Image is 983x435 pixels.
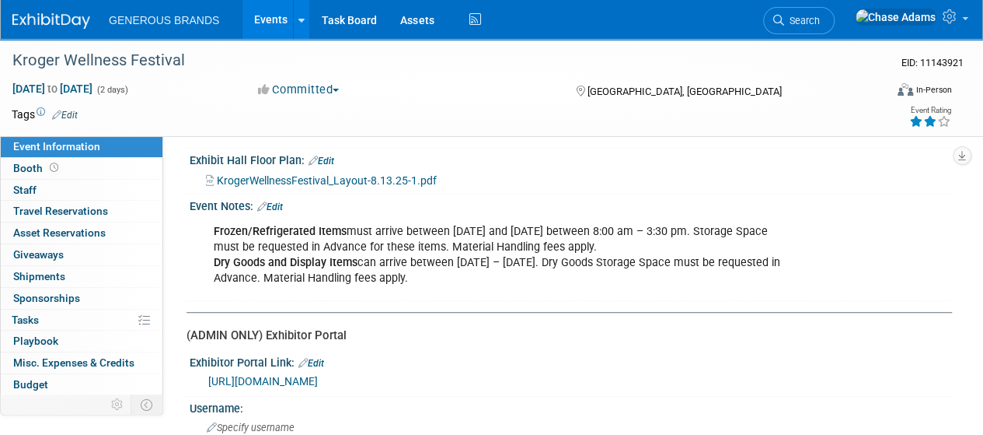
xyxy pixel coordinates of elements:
a: Booth [1,158,162,179]
div: Username: [190,397,952,416]
span: [GEOGRAPHIC_DATA], [GEOGRAPHIC_DATA] [587,86,781,97]
div: Exhibitor Portal Link: [190,351,952,371]
a: Edit [257,202,283,212]
span: Staff [13,184,37,196]
a: Giveaways [1,244,162,265]
span: Playbook [13,335,58,347]
a: Travel Reservations [1,201,162,222]
span: Booth not reserved yet [47,162,61,174]
b: Frozen/Refrigerated Items [214,225,347,238]
a: KrogerWellnessFestival_Layout-8.13.25-1.pdf [206,174,437,187]
span: Misc. Expenses & Credits [13,356,134,369]
a: Sponsorships [1,288,162,309]
span: Search [784,15,820,26]
td: Toggle Event Tabs [131,395,163,415]
button: Committed [253,82,345,98]
span: Event Information [13,140,100,153]
a: Shipments [1,266,162,287]
a: Event Information [1,136,162,157]
div: Event Format [814,81,952,104]
a: Tasks [1,310,162,331]
a: Budget [1,374,162,395]
span: Specify username [207,422,295,433]
span: Asset Reservations [13,226,106,239]
div: must arrive between [DATE] and [DATE] between 8:00 am – 3:30 pm. Storage Space must be requested ... [203,216,801,294]
div: Event Rating [909,107,951,114]
span: (2 days) [96,85,128,95]
td: Tags [12,107,78,122]
img: ExhibitDay [12,13,90,29]
span: Event ID: 11143921 [901,57,964,68]
a: Edit [52,110,78,121]
div: In-Person [915,84,952,96]
span: [DATE] [DATE] [12,82,93,96]
a: Playbook [1,331,162,352]
span: Shipments [13,270,65,282]
div: (ADMIN ONLY) Exhibitor Portal [186,328,940,344]
img: Format-Inperson.png [898,83,913,96]
span: to [45,82,60,95]
td: Personalize Event Tab Strip [104,395,131,415]
a: [URL][DOMAIN_NAME] [208,375,318,388]
a: Edit [308,156,334,167]
span: Booth [13,162,61,174]
span: Travel Reservations [13,205,108,217]
span: KrogerWellnessFestival_Layout-8.13.25-1.pdf [217,174,437,187]
div: Kroger Wellness Festival [7,47,872,75]
span: Budget [13,378,48,391]
span: Tasks [12,314,39,326]
span: Sponsorships [13,292,80,304]
b: Dry Goods and Display Items [214,256,357,269]
span: GENEROUS BRANDS [109,14,219,26]
a: Staff [1,180,162,201]
div: Event Notes: [190,195,952,215]
a: Search [763,7,835,34]
a: Asset Reservations [1,223,162,244]
a: Edit [298,358,324,369]
img: Chase Adams [855,9,936,26]
a: Misc. Expenses & Credits [1,353,162,374]
span: Giveaways [13,248,64,261]
div: Exhibit Hall Floor Plan: [190,149,952,169]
